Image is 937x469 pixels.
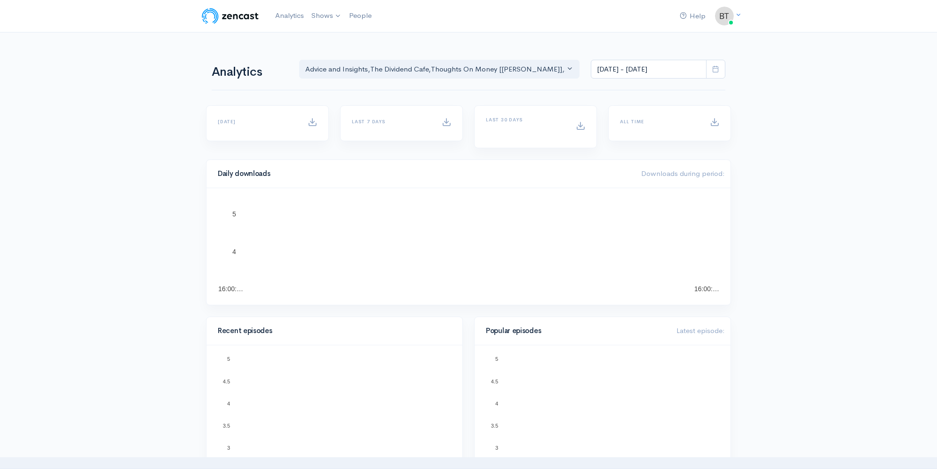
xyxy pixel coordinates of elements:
svg: A chart. [218,357,451,451]
svg: A chart. [218,199,719,294]
div: Advice and Insights , The Dividend Cafe , Thoughts On Money [[PERSON_NAME]] , Alt Blend , On the ... [305,64,565,75]
h4: Popular episodes [486,327,665,335]
text: 5 [227,356,230,362]
text: 16:00:… [218,285,243,293]
text: 5 [495,356,498,362]
h4: Recent episodes [218,327,445,335]
a: Help [676,6,709,26]
h6: Last 7 days [352,119,430,124]
svg: A chart. [486,357,719,451]
a: People [345,6,375,26]
a: Shows [308,6,345,26]
text: 3.5 [491,423,498,429]
a: Analytics [271,6,308,26]
span: Downloads during period: [641,169,725,178]
text: 4 [495,401,498,406]
h6: Last 30 days [486,117,564,122]
text: 4.5 [223,378,230,384]
span: Latest episode: [676,326,725,335]
text: 4.5 [491,378,498,384]
img: ZenCast Logo [200,7,260,25]
h6: All time [620,119,699,124]
text: 16:00:… [694,285,719,293]
text: 5 [232,210,236,218]
h6: [DATE] [218,119,296,124]
button: Advice and Insights, The Dividend Cafe, Thoughts On Money [TOM], Alt Blend, On the Hook [299,60,580,79]
text: 3 [227,445,230,451]
text: 4 [232,248,236,255]
text: 3.5 [223,423,230,429]
h4: Daily downloads [218,170,630,178]
text: 4 [227,401,230,406]
img: ... [715,7,734,25]
input: analytics date range selector [591,60,707,79]
h1: Analytics [212,65,288,79]
text: 3 [495,445,498,451]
